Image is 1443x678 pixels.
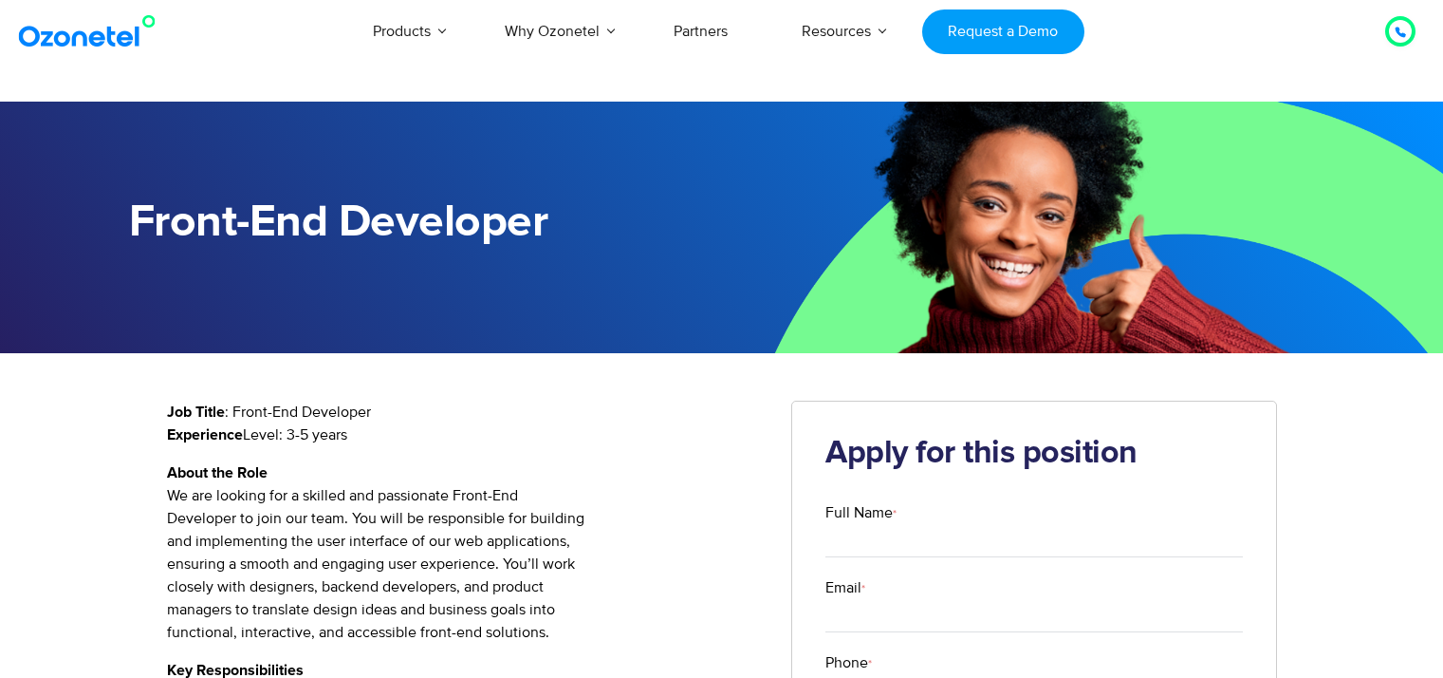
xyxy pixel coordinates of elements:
h2: Apply for this position [825,435,1243,473]
strong: Job Title [167,405,225,420]
label: Full Name [825,501,1243,524]
strong: About the Role [167,465,268,480]
p: : Front-End Developer Level: 3-5 years [167,401,764,446]
label: Phone [825,651,1243,674]
a: Request a Demo [922,9,1084,54]
strong: Key Responsibilities [167,663,304,678]
h1: Front-End Developer [129,197,722,249]
label: Email [825,576,1243,599]
strong: Experience [167,427,243,443]
p: We are looking for a skilled and passionate Front-End Developer to join our team. You will be res... [167,461,764,644]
